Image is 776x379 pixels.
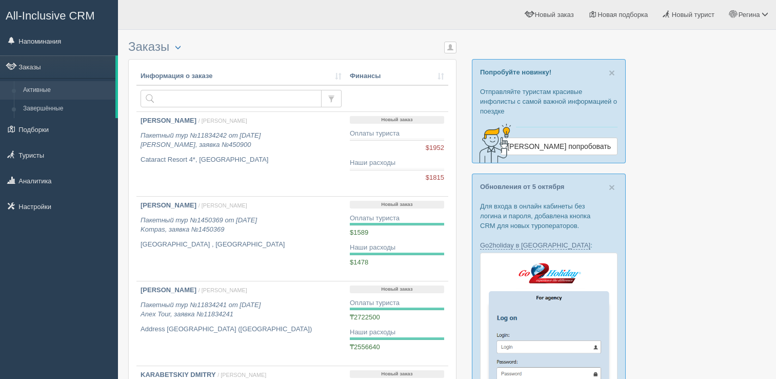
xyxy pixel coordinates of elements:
[141,71,342,81] a: Информация о заказе
[472,123,513,164] img: creative-idea-2907357.png
[141,117,196,124] b: [PERSON_NAME]
[136,197,346,281] a: [PERSON_NAME] / [PERSON_NAME] Пакетный тур №1450369 от [DATE]Kompas, заявка №1450369 [GEOGRAPHIC_...
[480,183,564,191] a: Обновления от 5 октября
[141,90,322,107] input: Поиск по номеру заказа, ФИО или паспорту туриста
[350,214,444,223] div: Оплаты туриста
[350,258,368,266] span: $1478
[350,129,444,139] div: Оплаты туриста
[350,328,444,337] div: Наши расходы
[535,11,574,18] span: Новый заказ
[141,216,257,234] i: Пакетный тур №1450369 от [DATE] Kompas, заявка №1450369
[141,240,342,250] p: [GEOGRAPHIC_DATA] , [GEOGRAPHIC_DATA]
[350,229,368,236] span: $1589
[609,67,615,78] button: Close
[217,372,266,378] span: / [PERSON_NAME]
[350,71,444,81] a: Финансы
[480,241,590,250] a: Go2holiday в [GEOGRAPHIC_DATA]
[350,116,444,124] p: Новый заказ
[480,87,618,116] p: Отправляйте туристам красивые инфолисты с самой важной информацией о поездке
[136,112,346,196] a: [PERSON_NAME] / [PERSON_NAME] Пакетный тур №11834242 от [DATE][PERSON_NAME], заявка №450900 Catar...
[480,240,618,250] p: :
[739,11,760,18] span: Регина
[198,287,247,293] span: / [PERSON_NAME]
[350,313,380,321] span: ₸2722500
[141,301,261,318] i: Пакетный тур №11834241 от [DATE] Anex Tour, заявка №11834241
[350,370,444,378] p: Новый заказ
[198,202,247,209] span: / [PERSON_NAME]
[350,158,444,168] div: Наши расходы
[598,11,648,18] span: Новая подборка
[350,201,444,209] p: Новый заказ
[609,181,615,193] span: ×
[350,243,444,253] div: Наши расходы
[480,67,618,77] p: Попробуйте новинку!
[426,173,444,183] span: $1815
[141,155,342,165] p: Cataract Resort 4*, [GEOGRAPHIC_DATA]
[609,67,615,79] span: ×
[18,100,115,118] a: Завершённые
[480,201,618,231] p: Для входа в онлайн кабинеты без логина и пароля, добавлена кнопка CRM для новых туроператоров.
[141,201,196,209] b: [PERSON_NAME]
[198,118,247,124] span: / [PERSON_NAME]
[1,1,117,29] a: All-Inclusive CRM
[6,9,95,22] span: All-Inclusive CRM
[350,298,444,308] div: Оплаты туриста
[609,182,615,193] button: Close
[141,325,342,334] p: Address [GEOGRAPHIC_DATA] ([GEOGRAPHIC_DATA])
[350,343,380,351] span: ₸2556640
[426,143,444,153] span: $1952
[672,11,714,18] span: Новый турист
[141,286,196,294] b: [PERSON_NAME]
[501,138,618,155] a: [PERSON_NAME] попробовать
[18,81,115,100] a: Активные
[350,286,444,293] p: Новый заказ
[128,40,456,54] h3: Заказы
[141,371,216,378] b: KARABETSKIY DMITRY
[136,281,346,366] a: [PERSON_NAME] / [PERSON_NAME] Пакетный тур №11834241 от [DATE]Anex Tour, заявка №11834241 Address...
[141,131,261,149] i: Пакетный тур №11834242 от [DATE] [PERSON_NAME], заявка №450900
